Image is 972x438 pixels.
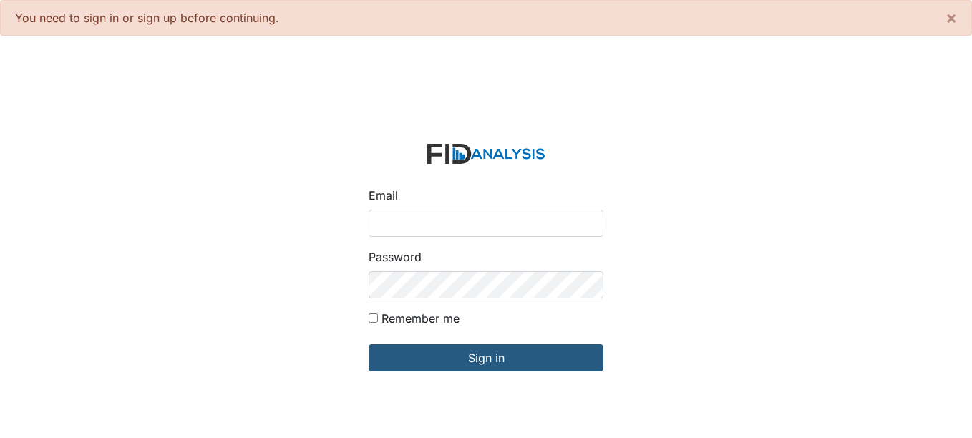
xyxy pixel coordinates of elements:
[946,7,957,28] span: ×
[369,344,603,371] input: Sign in
[369,187,398,204] label: Email
[369,248,422,266] label: Password
[931,1,971,35] button: ×
[427,144,545,165] img: logo-2fc8c6e3336f68795322cb6e9a2b9007179b544421de10c17bdaae8622450297.svg
[381,310,460,327] label: Remember me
